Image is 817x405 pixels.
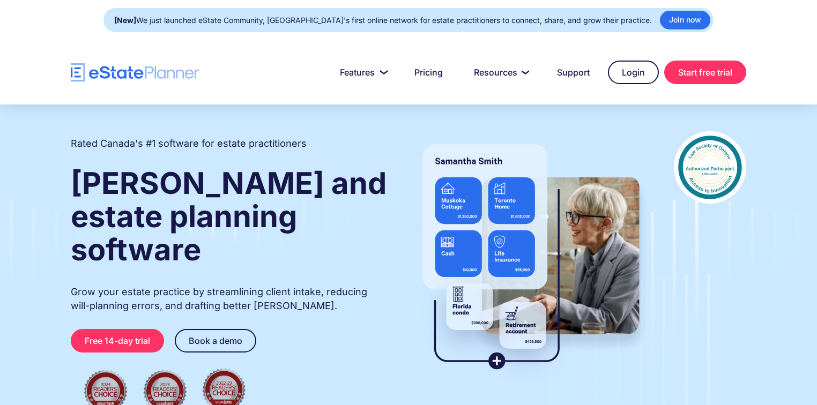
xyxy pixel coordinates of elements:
[402,62,456,83] a: Pricing
[327,62,396,83] a: Features
[71,165,387,268] strong: [PERSON_NAME] and estate planning software
[114,16,136,25] strong: [New]
[114,13,652,28] div: We just launched eState Community, [GEOGRAPHIC_DATA]'s first online network for estate practition...
[608,61,659,84] a: Login
[461,62,539,83] a: Resources
[660,11,710,29] a: Join now
[71,137,307,151] h2: Rated Canada's #1 software for estate practitioners
[410,131,652,383] img: estate planner showing wills to their clients, using eState Planner, a leading estate planning so...
[175,329,256,352] a: Book a demo
[71,63,199,82] a: home
[664,61,746,84] a: Start free trial
[71,285,388,313] p: Grow your estate practice by streamlining client intake, reducing will-planning errors, and draft...
[71,329,164,352] a: Free 14-day trial
[544,62,603,83] a: Support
